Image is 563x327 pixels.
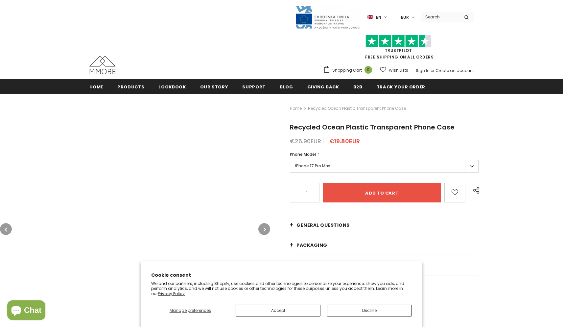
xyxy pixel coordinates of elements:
[117,79,144,94] a: Products
[170,308,211,313] span: Manage preferences
[290,235,479,255] a: PACKAGING
[329,137,360,145] span: €19.80EUR
[367,14,373,20] img: i-lang-1.png
[117,84,144,90] span: Products
[389,67,408,74] span: Wish Lists
[376,14,381,21] span: en
[280,79,293,94] a: Blog
[242,84,266,90] span: support
[290,160,479,173] label: iPhone 17 Pro Max
[290,152,316,157] span: Phone Model
[158,79,186,94] a: Lookbook
[290,215,479,235] a: General Questions
[296,222,350,228] span: General Questions
[5,300,47,322] inbox-online-store-chat: Shopify online store chat
[290,137,321,145] span: €26.90EUR
[431,68,434,73] span: or
[151,305,229,316] button: Manage preferences
[385,48,412,53] a: Trustpilot
[323,65,375,75] a: Shopping Cart 0
[200,79,228,94] a: Our Story
[295,5,361,29] img: Javni Razpis
[89,79,104,94] a: Home
[353,84,363,90] span: B2B
[296,242,327,248] span: PACKAGING
[416,68,430,73] a: Sign In
[353,79,363,94] a: B2B
[435,68,474,73] a: Create an account
[89,56,116,74] img: MMORE Cases
[365,35,431,48] img: Trust Pilot Stars
[421,12,459,22] input: Search Site
[200,84,228,90] span: Our Story
[377,79,425,94] a: Track your order
[295,14,361,20] a: Javni Razpis
[364,66,372,74] span: 0
[401,14,409,21] span: EUR
[323,183,441,202] input: Add to cart
[236,305,320,316] button: Accept
[280,84,293,90] span: Blog
[327,305,412,316] button: Decline
[323,38,474,60] span: FREE SHIPPING ON ALL ORDERS
[308,105,406,112] span: Recycled Ocean Plastic Transparent Phone Case
[290,255,479,275] a: Shipping and returns
[377,84,425,90] span: Track your order
[158,84,186,90] span: Lookbook
[290,123,455,132] span: Recycled Ocean Plastic Transparent Phone Case
[89,84,104,90] span: Home
[151,272,412,279] h2: Cookie consent
[380,64,408,76] a: Wish Lists
[307,84,339,90] span: Giving back
[151,281,412,296] p: We and our partners, including Shopify, use cookies and other technologies to personalize your ex...
[332,67,362,74] span: Shopping Cart
[242,79,266,94] a: support
[307,79,339,94] a: Giving back
[158,291,185,296] a: Privacy Policy
[290,105,302,112] a: Home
